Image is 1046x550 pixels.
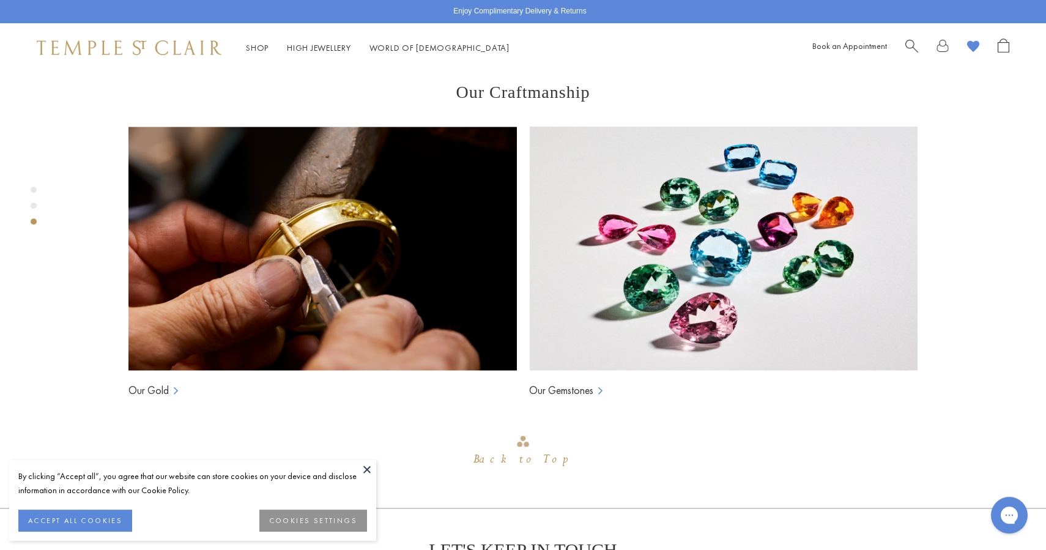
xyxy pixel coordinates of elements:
[128,383,169,398] a: Our Gold
[985,492,1034,538] iframe: Gorgias live chat messenger
[369,42,510,53] a: World of [DEMOGRAPHIC_DATA]World of [DEMOGRAPHIC_DATA]
[128,83,918,102] h3: Our Craftmanship
[287,42,351,53] a: High JewelleryHigh Jewellery
[128,127,517,371] img: Ball Chains
[18,510,132,532] button: ACCEPT ALL COOKIES
[529,383,593,398] a: Our Gemstones
[246,40,510,56] nav: Main navigation
[31,184,37,234] div: Product gallery navigation
[37,40,221,55] img: Temple St. Clair
[453,6,586,18] p: Enjoy Complimentary Delivery & Returns
[246,42,269,53] a: ShopShop
[812,40,887,51] a: Book an Appointment
[18,469,367,497] div: By clicking “Accept all”, you agree that our website can store cookies on your device and disclos...
[967,39,979,58] a: View Wishlist
[529,127,918,371] img: Ball Chains
[473,434,573,470] div: Go to top
[998,39,1009,58] a: Open Shopping Bag
[473,448,573,470] div: Back to Top
[259,510,367,532] button: COOKIES SETTINGS
[905,39,918,58] a: Search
